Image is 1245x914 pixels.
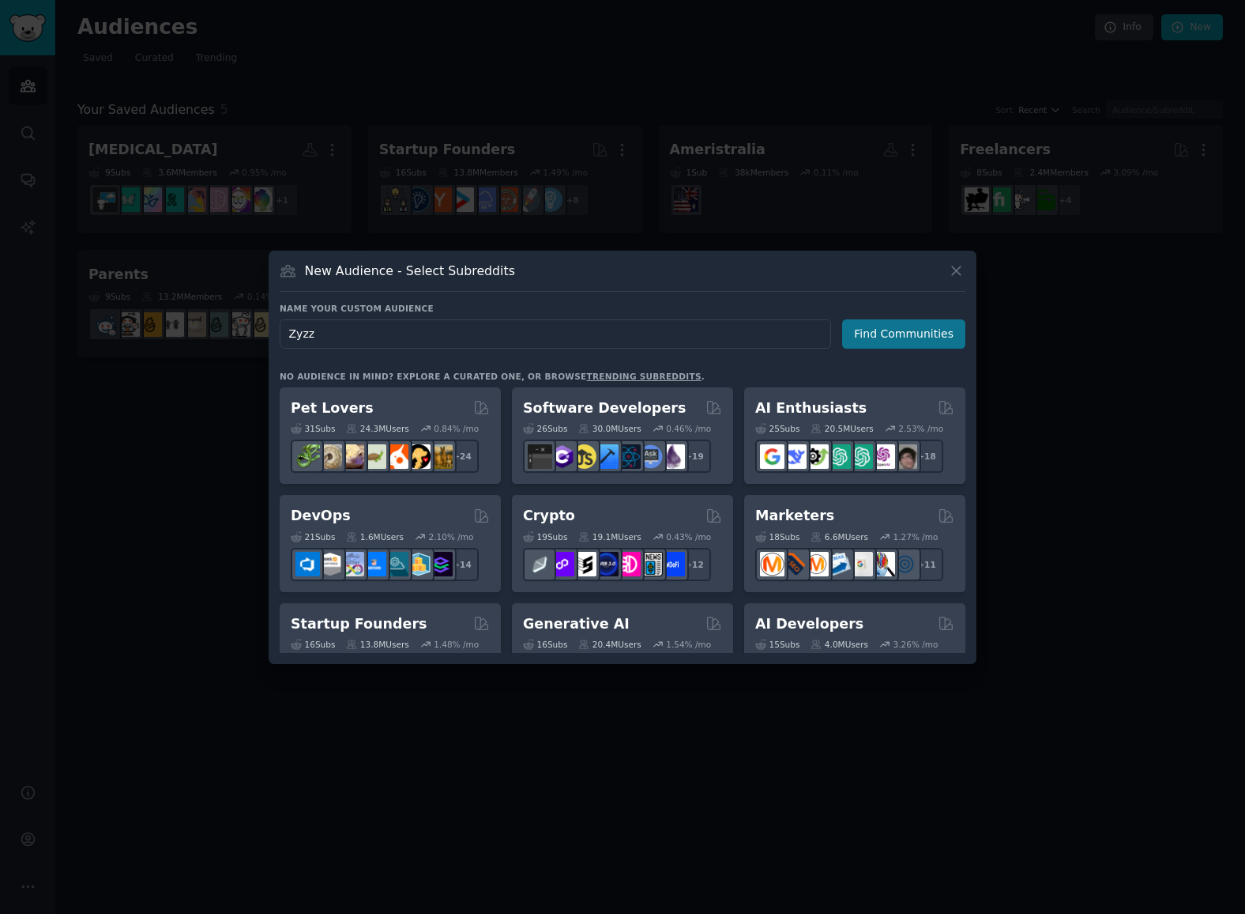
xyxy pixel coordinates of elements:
[406,552,431,576] img: aws_cdk
[578,639,641,650] div: 20.4M Users
[594,552,619,576] img: web3
[848,552,873,576] img: googleads
[291,506,351,526] h2: DevOps
[318,552,342,576] img: AWS_Certified_Experts
[755,398,867,418] h2: AI Enthusiasts
[804,552,829,576] img: AskMarketing
[305,262,515,279] h3: New Audience - Select Subreddits
[280,303,965,314] h3: Name your custom audience
[528,552,552,576] img: ethfinance
[893,552,917,576] img: OnlineMarketing
[428,444,453,469] img: dogbreed
[666,423,711,434] div: 0.46 % /mo
[523,506,575,526] h2: Crypto
[755,531,799,542] div: 18 Sub s
[572,552,596,576] img: ethstaker
[340,444,364,469] img: leopardgeckos
[760,444,784,469] img: GoogleGeminiAI
[280,371,705,382] div: No audience in mind? Explore a curated one, or browse .
[340,552,364,576] img: Docker_DevOps
[446,440,479,473] div: + 24
[523,423,567,434] div: 26 Sub s
[578,423,641,434] div: 30.0M Users
[910,548,943,581] div: + 11
[291,614,427,634] h2: Startup Founders
[893,639,938,650] div: 3.26 % /mo
[616,444,641,469] img: reactnative
[295,552,320,576] img: azuredevops
[572,444,596,469] img: learnjavascript
[346,531,404,542] div: 1.6M Users
[280,319,831,349] input: Pick a short name, like "Digital Marketers" or "Movie-Goers"
[666,639,711,650] div: 1.54 % /mo
[291,639,335,650] div: 16 Sub s
[811,531,868,542] div: 6.6M Users
[755,639,799,650] div: 15 Sub s
[291,398,374,418] h2: Pet Lovers
[291,423,335,434] div: 31 Sub s
[871,552,895,576] img: MarketingResearch
[346,423,408,434] div: 24.3M Users
[406,444,431,469] img: PetAdvice
[660,552,685,576] img: defi_
[429,531,474,542] div: 2.10 % /mo
[893,531,938,542] div: 1.27 % /mo
[523,531,567,542] div: 19 Sub s
[318,444,342,469] img: ballpython
[842,319,965,349] button: Find Communities
[550,552,574,576] img: 0xPolygon
[755,614,863,634] h2: AI Developers
[811,423,873,434] div: 20.5M Users
[678,440,711,473] div: + 19
[660,444,685,469] img: elixir
[434,639,479,650] div: 1.48 % /mo
[893,444,917,469] img: ArtificalIntelligence
[384,552,408,576] img: platformengineering
[523,614,630,634] h2: Generative AI
[910,440,943,473] div: + 18
[811,639,868,650] div: 4.0M Users
[384,444,408,469] img: cockatiel
[528,444,552,469] img: software
[638,444,663,469] img: AskComputerScience
[826,552,851,576] img: Emailmarketing
[428,552,453,576] img: PlatformEngineers
[755,423,799,434] div: 25 Sub s
[638,552,663,576] img: CryptoNews
[760,552,784,576] img: content_marketing
[362,444,386,469] img: turtle
[291,531,335,542] div: 21 Sub s
[616,552,641,576] img: defiblockchain
[434,423,479,434] div: 0.84 % /mo
[826,444,851,469] img: chatgpt_promptDesign
[362,552,386,576] img: DevOpsLinks
[550,444,574,469] img: csharp
[782,552,807,576] img: bigseo
[586,372,701,381] a: trending subreddits
[523,398,686,418] h2: Software Developers
[523,639,567,650] div: 16 Sub s
[755,506,834,526] h2: Marketers
[898,423,943,434] div: 2.53 % /mo
[782,444,807,469] img: DeepSeek
[295,444,320,469] img: herpetology
[578,531,641,542] div: 19.1M Users
[678,548,711,581] div: + 12
[594,444,619,469] img: iOSProgramming
[804,444,829,469] img: AItoolsCatalog
[346,639,408,650] div: 13.8M Users
[848,444,873,469] img: chatgpt_prompts_
[446,548,479,581] div: + 14
[871,444,895,469] img: OpenAIDev
[666,531,711,542] div: 0.43 % /mo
